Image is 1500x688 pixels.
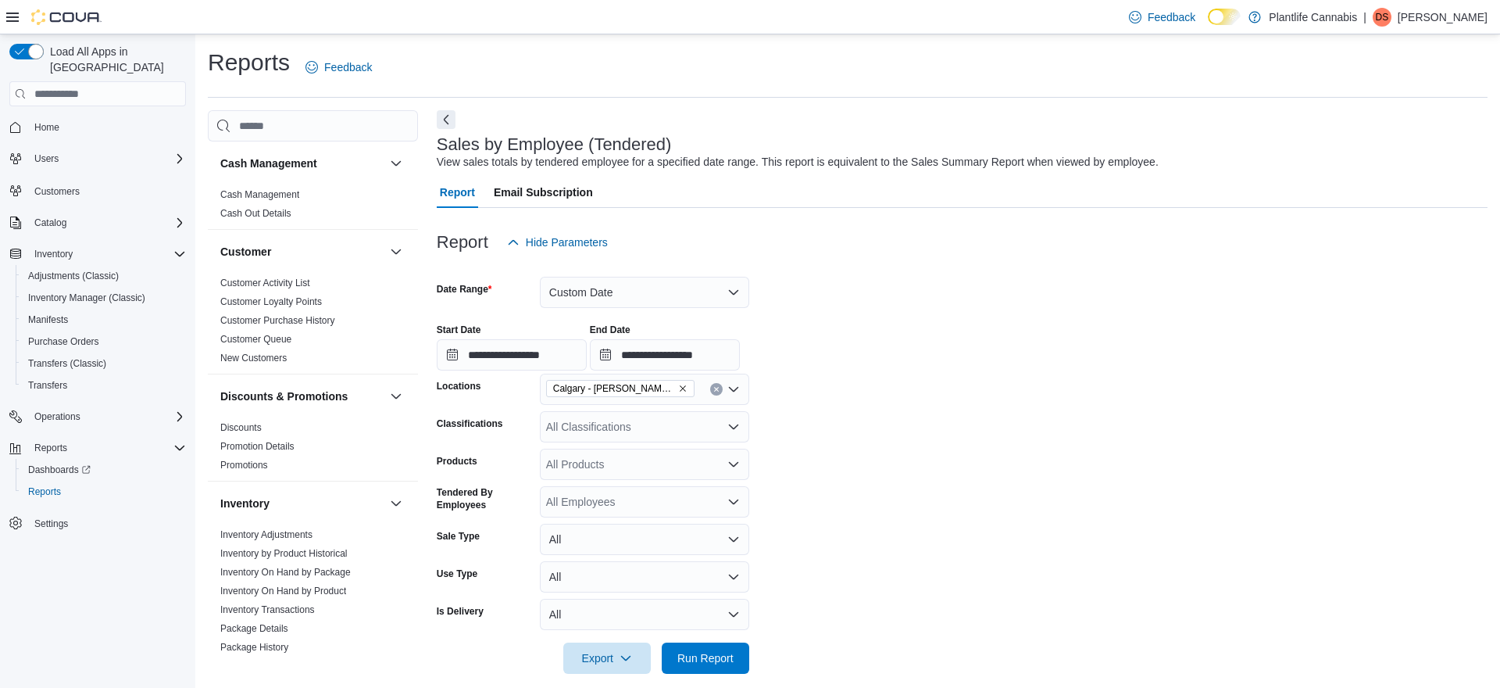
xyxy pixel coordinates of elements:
p: | [1363,8,1366,27]
span: Reports [22,482,186,501]
button: Discounts & Promotions [387,387,405,406]
span: Inventory Manager (Classic) [28,292,145,304]
button: Reports [3,437,192,459]
nav: Complex example [9,109,186,575]
a: Customer Purchase History [220,315,335,326]
span: Inventory Adjustments [220,529,312,541]
h3: Sales by Employee (Tendered) [437,135,672,154]
span: Users [28,149,186,168]
h3: Discounts & Promotions [220,389,348,404]
button: Open list of options [727,383,740,396]
span: Hide Parameters [526,235,608,250]
span: Catalog [28,213,186,232]
span: Package Details [220,622,288,635]
button: Catalog [28,213,73,232]
span: Calgary - Shepard Regional [546,380,695,397]
button: Customer [220,244,384,260]
input: Press the down key to open a popover containing a calendar. [437,339,587,371]
span: Export [573,643,641,674]
button: Custom Date [540,277,749,308]
label: Tendered By Employees [437,486,534,511]
button: Clear input [710,383,723,396]
label: Use Type [437,568,477,580]
span: New Customers [220,352,287,364]
button: Inventory [28,245,79,263]
button: Purchase Orders [16,331,192,353]
a: Inventory Manager (Classic) [22,288,152,307]
span: Customer Queue [220,333,291,346]
a: Cash Out Details [220,208,291,219]
a: Dashboards [16,459,192,481]
a: New Customers [220,353,287,364]
button: Users [28,149,65,168]
span: Package History [220,641,288,654]
button: Inventory [387,494,405,513]
button: All [540,599,749,630]
a: Manifests [22,310,74,329]
button: Manifests [16,309,192,331]
h3: Cash Management [220,156,317,171]
span: Inventory by Product Historical [220,547,348,560]
span: Load All Apps in [GEOGRAPHIC_DATA] [44,44,186,75]
a: Customer Activity List [220,278,310,288]
button: Hide Parameters [501,227,614,258]
label: Date Range [437,283,492,296]
a: Package Details [220,623,288,634]
img: Cova [31,9,102,25]
span: DS [1376,8,1389,27]
span: Manifests [28,314,68,326]
span: Transfers (Classic) [22,354,186,373]
span: Dashboards [28,464,91,476]
a: Cash Management [220,189,299,200]
span: Settings [34,518,68,530]
a: Feedback [299,52,378,83]
button: Open list of options [727,458,740,471]
a: Customer Loyalty Points [220,296,322,307]
button: All [540,524,749,555]
span: Inventory [28,245,186,263]
button: Inventory [3,243,192,265]
button: Adjustments (Classic) [16,265,192,287]
a: Promotions [220,460,268,471]
span: Purchase Orders [28,335,99,348]
a: Feedback [1123,2,1202,33]
button: Reports [28,439,73,457]
span: Users [34,152,59,165]
label: Is Delivery [437,605,484,618]
span: Customers [34,185,80,198]
span: Inventory On Hand by Product [220,585,346,597]
a: Inventory On Hand by Package [220,567,351,578]
a: Transfers (Classic) [22,354,112,373]
h3: Inventory [220,496,270,511]
span: Promotion Details [220,440,295,453]
a: Discounts [220,422,262,433]
span: Feedback [324,59,372,75]
a: Inventory Transactions [220,604,315,615]
span: Email Subscription [494,177,593,208]
label: Sale Type [437,530,480,543]
span: Run Report [677,650,734,666]
label: Start Date [437,324,481,336]
button: Catalog [3,212,192,234]
input: Dark Mode [1208,9,1241,25]
span: Settings [28,514,186,533]
a: Home [28,118,66,137]
span: Customer Activity List [220,277,310,289]
span: Reports [34,442,67,454]
div: Dorothy Szczepanski [1373,8,1391,27]
button: Cash Management [387,154,405,173]
a: Adjustments (Classic) [22,267,125,285]
button: Users [3,148,192,170]
button: Remove Calgary - Shepard Regional from selection in this group [678,384,687,393]
span: Feedback [1148,9,1195,25]
span: Manifests [22,310,186,329]
span: Promotions [220,459,268,471]
div: Discounts & Promotions [208,418,418,481]
input: Press the down key to open a popover containing a calendar. [590,339,740,371]
a: Promotion Details [220,441,295,452]
button: Operations [3,406,192,428]
span: Home [34,121,59,134]
a: Purchase Orders [22,332,105,351]
span: Operations [34,410,80,423]
span: Dark Mode [1208,25,1209,26]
